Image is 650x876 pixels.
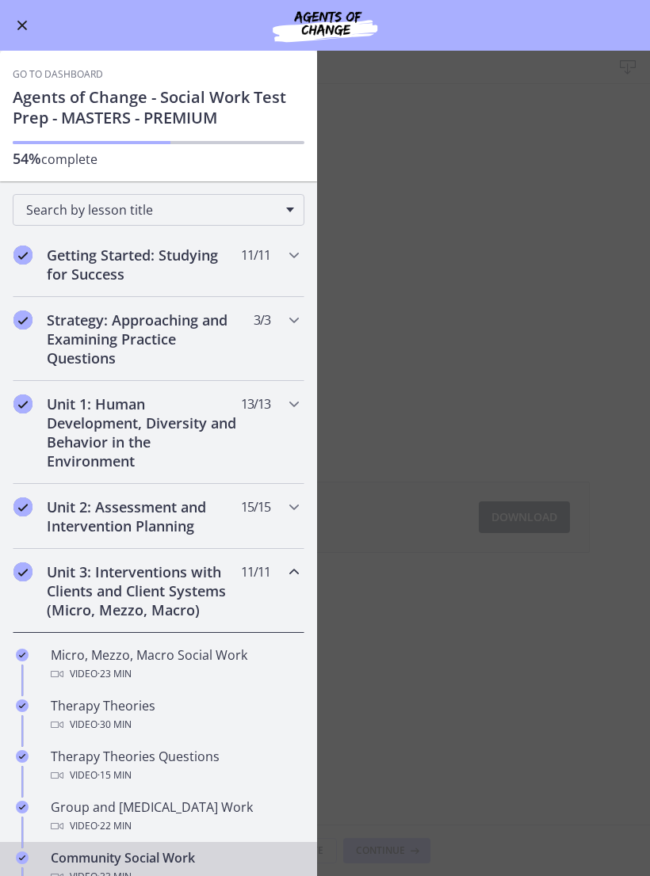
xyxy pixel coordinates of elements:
[13,16,32,35] button: Enable menu
[13,149,41,168] span: 54%
[97,766,132,785] span: · 15 min
[13,394,32,413] i: Completed
[13,562,32,581] i: Completed
[47,562,240,619] h2: Unit 3: Interventions with Clients and Client Systems (Micro, Mezzo, Macro)
[16,851,29,864] i: Completed
[13,87,304,128] h1: Agents of Change - Social Work Test Prep - MASTERS - PREMIUM
[13,149,304,169] p: complete
[97,715,132,734] span: · 30 min
[230,6,420,44] img: Agents of Change
[51,798,298,836] div: Group and [MEDICAL_DATA] Work
[97,817,132,836] span: · 22 min
[254,310,270,329] span: 3 / 3
[51,766,298,785] div: Video
[241,246,270,265] span: 11 / 11
[241,562,270,581] span: 11 / 11
[16,699,29,712] i: Completed
[47,394,240,470] h2: Unit 1: Human Development, Diversity and Behavior in the Environment
[51,747,298,785] div: Therapy Theories Questions
[16,750,29,763] i: Completed
[51,665,298,684] div: Video
[47,497,240,535] h2: Unit 2: Assessment and Intervention Planning
[13,310,32,329] i: Completed
[241,394,270,413] span: 13 / 13
[26,201,278,219] span: Search by lesson title
[47,246,240,284] h2: Getting Started: Studying for Success
[47,310,240,368] h2: Strategy: Approaching and Examining Practice Questions
[13,246,32,265] i: Completed
[13,194,304,226] div: Search by lesson title
[97,665,132,684] span: · 23 min
[51,817,298,836] div: Video
[13,497,32,516] i: Completed
[16,801,29,813] i: Completed
[51,646,298,684] div: Micro, Mezzo, Macro Social Work
[241,497,270,516] span: 15 / 15
[13,68,103,81] a: Go to Dashboard
[51,696,298,734] div: Therapy Theories
[16,649,29,661] i: Completed
[51,715,298,734] div: Video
